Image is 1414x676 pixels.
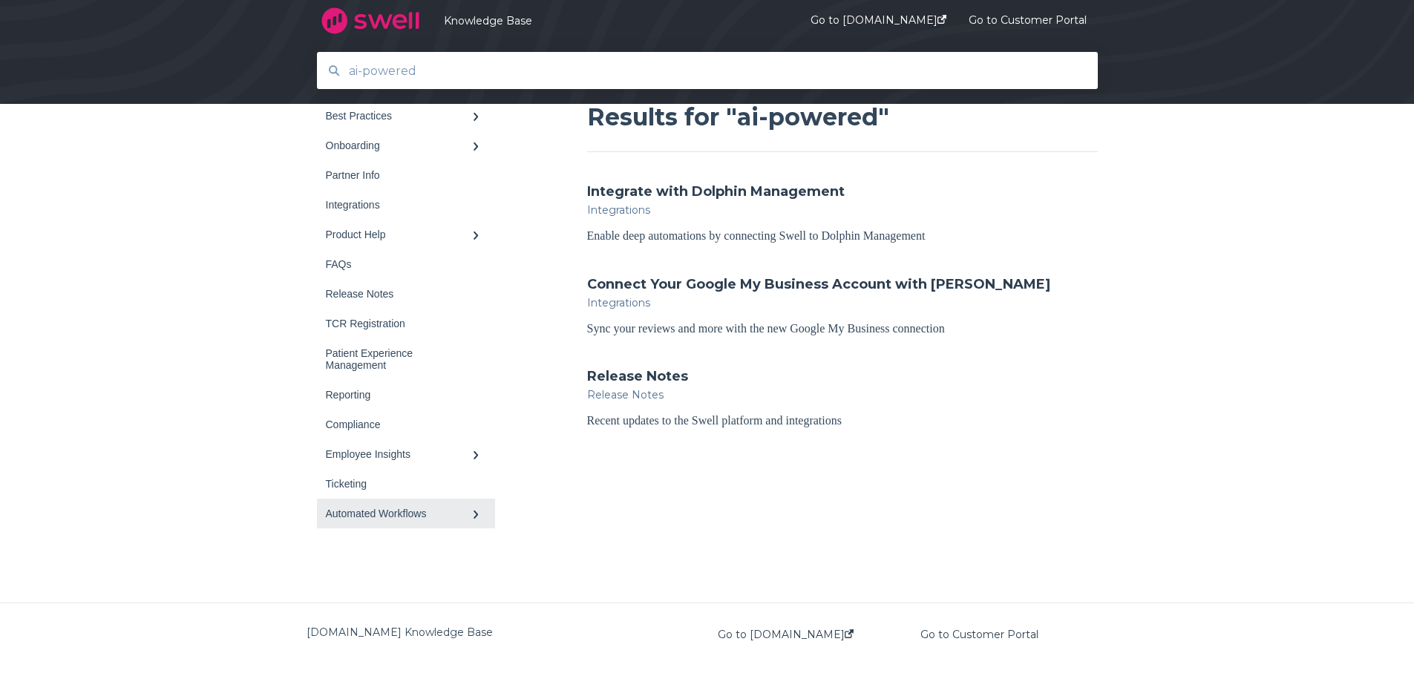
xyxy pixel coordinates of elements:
[587,182,845,201] a: Integrate with Dolphin Management
[326,389,471,401] div: Reporting
[326,508,471,519] div: Automated Workflows
[317,439,495,469] a: Employee Insights
[317,101,495,131] a: Best Practices
[718,629,854,640] a: Go to [DOMAIN_NAME]
[587,101,1098,152] h1: Results for "ai-powered"
[587,367,688,386] a: Release Notes
[326,258,471,270] div: FAQs
[326,288,471,300] div: Release Notes
[340,55,1076,87] input: Search for answers
[317,410,495,439] a: Compliance
[587,319,1098,338] div: Sync your reviews and more with the new Google My Business connection
[326,110,471,122] div: Best Practices
[326,478,471,490] div: Ticketing
[587,296,650,309] span: Integrations
[317,380,495,410] a: Reporting
[326,140,471,151] div: Onboarding
[444,14,766,27] a: Knowledge Base
[920,629,1038,640] a: Go to Customer Portal
[317,220,495,249] a: Product Help
[326,347,471,371] div: Patient Experience Management
[326,169,471,181] div: Partner Info
[587,203,650,217] span: Integrations
[317,279,495,309] a: Release Notes
[317,499,495,528] a: Automated Workflows
[587,411,1098,430] div: Recent updates to the Swell platform and integrations
[317,309,495,338] a: TCR Registration
[326,419,471,430] div: Compliance
[307,623,707,641] div: [DOMAIN_NAME] Knowledge Base
[317,338,495,380] a: Patient Experience Management
[587,388,664,401] span: Release Notes
[587,275,1050,294] a: Connect Your Google My Business Account with [PERSON_NAME]
[317,131,495,160] a: Onboarding
[326,448,471,460] div: Employee Insights
[317,469,495,499] a: Ticketing
[317,2,425,39] img: company logo
[326,199,471,211] div: Integrations
[317,249,495,279] a: FAQs
[326,229,471,240] div: Product Help
[326,318,471,329] div: TCR Registration
[587,226,1098,246] div: Enable deep automations by connecting Swell to Dolphin Management
[317,160,495,190] a: Partner Info
[317,190,495,220] a: Integrations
